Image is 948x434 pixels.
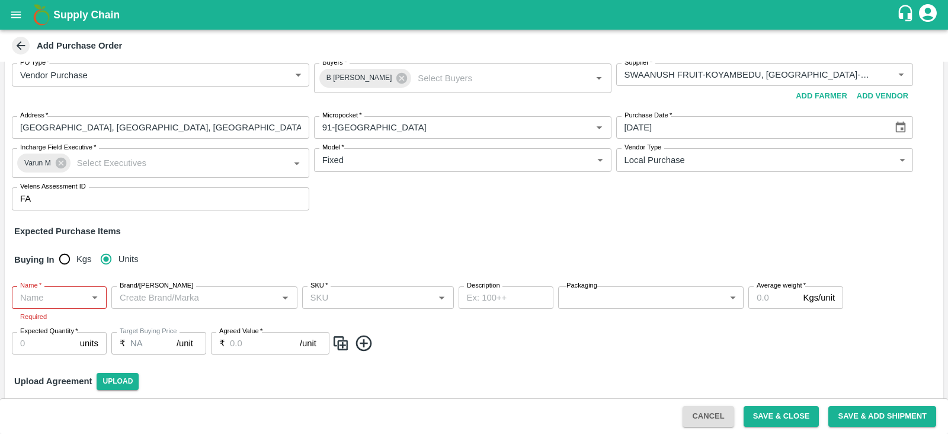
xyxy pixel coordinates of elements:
[12,116,309,139] input: Address
[20,69,88,82] p: Vendor Purchase
[87,290,103,305] button: Open
[219,327,262,336] label: Agreed Value
[852,86,913,107] button: Add Vendor
[591,120,607,135] button: Open
[20,311,98,322] p: Required
[130,332,177,355] input: 0.0
[616,116,885,139] input: Select Date
[115,290,274,305] input: Create Brand/Marka
[791,86,852,107] button: Add Farmer
[318,120,573,135] input: Micropocket
[467,281,500,291] label: Description
[889,116,912,139] button: Choose date, selected date is Sep 10, 2025
[310,281,328,291] label: SKU
[300,337,316,350] p: /unit
[289,155,305,171] button: Open
[20,143,96,152] label: Incharge Field Executive
[76,253,92,266] span: Kgs
[624,154,685,167] p: Local Purchase
[683,406,734,427] button: Cancel
[20,281,41,291] label: Name
[20,182,86,192] label: Velens Assessment ID
[828,406,936,427] button: Save & Add Shipment
[14,376,92,386] strong: Upload Agreement
[322,143,344,152] label: Model
[319,72,399,84] span: B [PERSON_NAME]
[624,58,652,68] label: Supplier
[230,332,300,355] input: 0.0
[14,226,121,236] strong: Expected Purchase Items
[97,373,139,390] span: Upload
[332,334,350,353] img: CloneIcon
[306,290,431,305] input: SKU
[177,337,193,350] p: /unit
[37,41,122,50] b: Add Purchase Order
[120,337,126,350] p: ₹
[20,327,78,336] label: Expected Quantity
[322,154,344,167] p: Fixed
[59,247,148,271] div: buying_in
[322,58,347,68] label: Buyers
[917,2,939,27] div: account of current user
[591,71,607,86] button: Open
[893,67,909,82] button: Open
[413,71,572,86] input: Select Buyers
[118,253,139,266] span: Units
[757,281,806,291] label: Average weight
[277,290,293,305] button: Open
[434,290,449,305] button: Open
[744,406,819,427] button: Save & Close
[322,111,362,120] label: Micropocket
[20,58,50,68] label: PO Type
[15,290,84,305] input: Name
[80,337,98,350] p: units
[12,332,75,355] input: 0
[624,143,661,152] label: Vendor Type
[120,327,177,336] label: Target Buying Price
[319,69,412,88] div: B [PERSON_NAME]
[896,4,917,25] div: customer-support
[53,7,896,23] a: Supply Chain
[72,155,271,171] input: Select Executives
[30,3,53,27] img: logo
[566,281,597,291] label: Packaging
[17,157,58,170] span: Varun M
[2,1,30,28] button: open drawer
[624,111,672,120] label: Purchase Date
[219,337,225,350] p: ₹
[803,291,835,304] p: Kgs/unit
[120,281,193,291] label: Brand/[PERSON_NAME]
[748,286,798,309] input: 0.0
[17,154,71,173] div: Varun M
[9,247,59,272] h6: Buying In
[20,192,31,205] p: FA
[53,9,120,21] b: Supply Chain
[20,111,48,120] label: Address
[620,67,875,82] input: Select Supplier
